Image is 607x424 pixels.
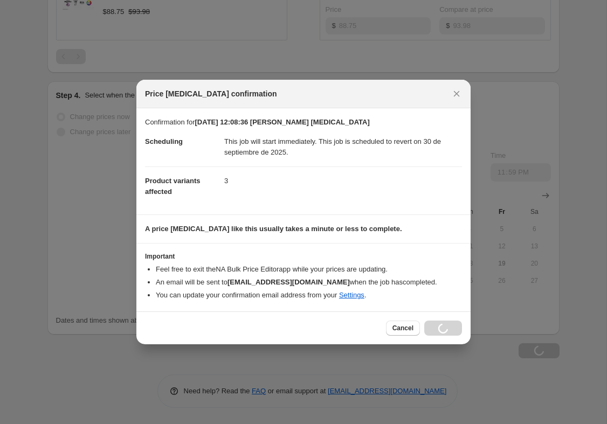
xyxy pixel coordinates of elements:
span: Cancel [392,324,413,332]
li: You can update your confirmation email address from your . [156,290,462,301]
li: An email will be sent to when the job has completed . [156,277,462,288]
b: [EMAIL_ADDRESS][DOMAIN_NAME] [227,278,350,286]
span: Price [MEDICAL_DATA] confirmation [145,88,277,99]
dd: This job will start immediately. This job is scheduled to revert on 30 de septiembre de 2025. [224,128,462,166]
button: Cancel [386,321,420,336]
a: Settings [339,291,364,299]
li: Feel free to exit the NA Bulk Price Editor app while your prices are updating. [156,264,462,275]
dd: 3 [224,166,462,195]
span: Scheduling [145,137,183,145]
h3: Important [145,252,462,261]
b: A price [MEDICAL_DATA] like this usually takes a minute or less to complete. [145,225,402,233]
button: Close [449,86,464,101]
span: Product variants affected [145,177,201,196]
b: [DATE] 12:08:36 [PERSON_NAME] [MEDICAL_DATA] [195,118,369,126]
p: Confirmation for [145,117,462,128]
